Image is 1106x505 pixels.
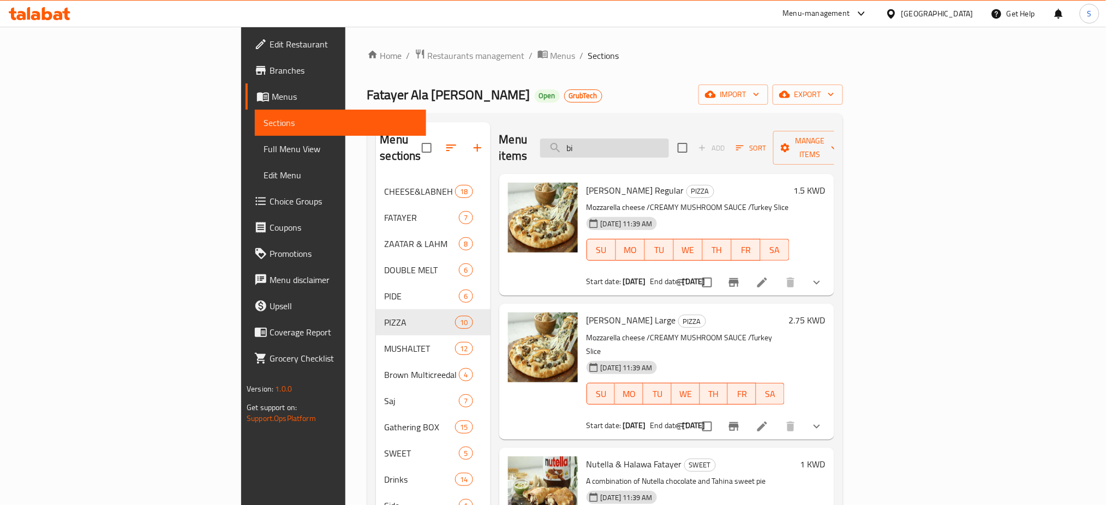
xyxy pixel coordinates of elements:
span: Edit Menu [264,169,417,182]
button: SU [587,239,616,261]
span: GrubTech [565,91,602,100]
span: [DATE] 11:39 AM [596,219,657,229]
span: Select to update [696,415,719,438]
span: Start date: [587,274,621,288]
div: DOUBLE MELT6 [376,257,491,283]
div: Gathering BOX15 [376,414,491,440]
span: Fatayer Ala [PERSON_NAME] [367,82,530,107]
button: delete [778,413,804,440]
span: 7 [459,396,472,406]
span: Promotions [270,247,417,260]
b: [DATE] [623,274,645,288]
div: CHEESE&LABNEH18 [376,178,491,205]
span: FR [732,386,752,402]
img: Bianca Pizza Regular [508,183,578,253]
span: Menu disclaimer [270,273,417,286]
span: 8 [459,239,472,249]
span: Sections [588,49,619,62]
span: Choice Groups [270,195,417,208]
span: SU [591,242,612,258]
span: Coupons [270,221,417,234]
button: WE [674,239,703,261]
div: DOUBLE MELT [385,263,459,276]
span: 18 [456,187,472,197]
div: items [459,290,473,303]
a: Coverage Report [246,319,426,345]
div: ZAATAR & LAHM [385,237,459,250]
a: Restaurants management [415,49,525,63]
span: Drinks [385,473,456,486]
div: Drinks14 [376,466,491,492]
span: Grocery Checklist [270,352,417,365]
button: Branch-specific-item [721,269,747,296]
img: Bianca Pizza Large [508,312,578,382]
button: sort-choices [669,269,696,296]
span: WE [676,386,696,402]
svg: Show Choices [810,420,823,433]
span: 5 [459,448,472,459]
span: 15 [456,422,472,432]
span: 1.0.0 [275,382,292,396]
button: show more [804,269,830,296]
span: SA [765,242,785,258]
span: Sort [736,142,766,154]
h2: Menu items [499,131,528,164]
button: Sort [733,140,769,157]
span: Menus [272,90,417,103]
button: Branch-specific-item [721,413,747,440]
span: CHEESE&LABNEH [385,185,456,198]
a: Choice Groups [246,188,426,214]
span: export [781,88,834,101]
h6: 1 KWD [800,456,826,472]
a: Sections [255,110,426,136]
span: Select section [671,136,694,159]
button: TU [645,239,674,261]
a: Grocery Checklist [246,345,426,371]
div: PIZZA [686,185,714,198]
span: SWEET [385,447,459,460]
div: FATAYER [385,211,459,224]
span: PIZZA [385,316,456,329]
div: PIDE6 [376,283,491,309]
li: / [580,49,584,62]
span: [PERSON_NAME] Regular [587,182,684,199]
button: import [698,85,768,105]
div: items [459,237,473,250]
span: Full Menu View [264,142,417,155]
button: FR [732,239,761,261]
span: Edit Restaurant [270,38,417,51]
p: A combination of Nutella chocolate and Tahina sweet pie [587,474,796,488]
button: TH [703,239,732,261]
span: Branches [270,64,417,77]
div: Menu-management [783,7,850,20]
span: Gathering BOX [385,420,456,434]
a: Edit menu item [756,420,769,433]
h6: 1.5 KWD [794,183,826,198]
div: items [459,263,473,276]
span: Menus [551,49,576,62]
a: Full Menu View [255,136,426,162]
div: SWEET5 [376,440,491,466]
span: FR [736,242,756,258]
span: Nutella & Halawa Fatayer [587,456,682,472]
span: TU [649,242,669,258]
span: Brown Multicreedal Dough [385,368,459,381]
span: TH [707,242,727,258]
span: 12 [456,344,472,354]
span: Coverage Report [270,326,417,339]
div: MUSHALTET12 [376,335,491,362]
a: Edit Menu [255,162,426,188]
a: Edit Restaurant [246,31,426,57]
a: Edit menu item [756,276,769,289]
button: Manage items [773,131,846,165]
div: [GEOGRAPHIC_DATA] [901,8,973,20]
div: Open [535,89,560,103]
span: Get support on: [247,400,297,414]
span: MO [620,242,641,258]
div: items [459,368,473,381]
a: Promotions [246,241,426,267]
